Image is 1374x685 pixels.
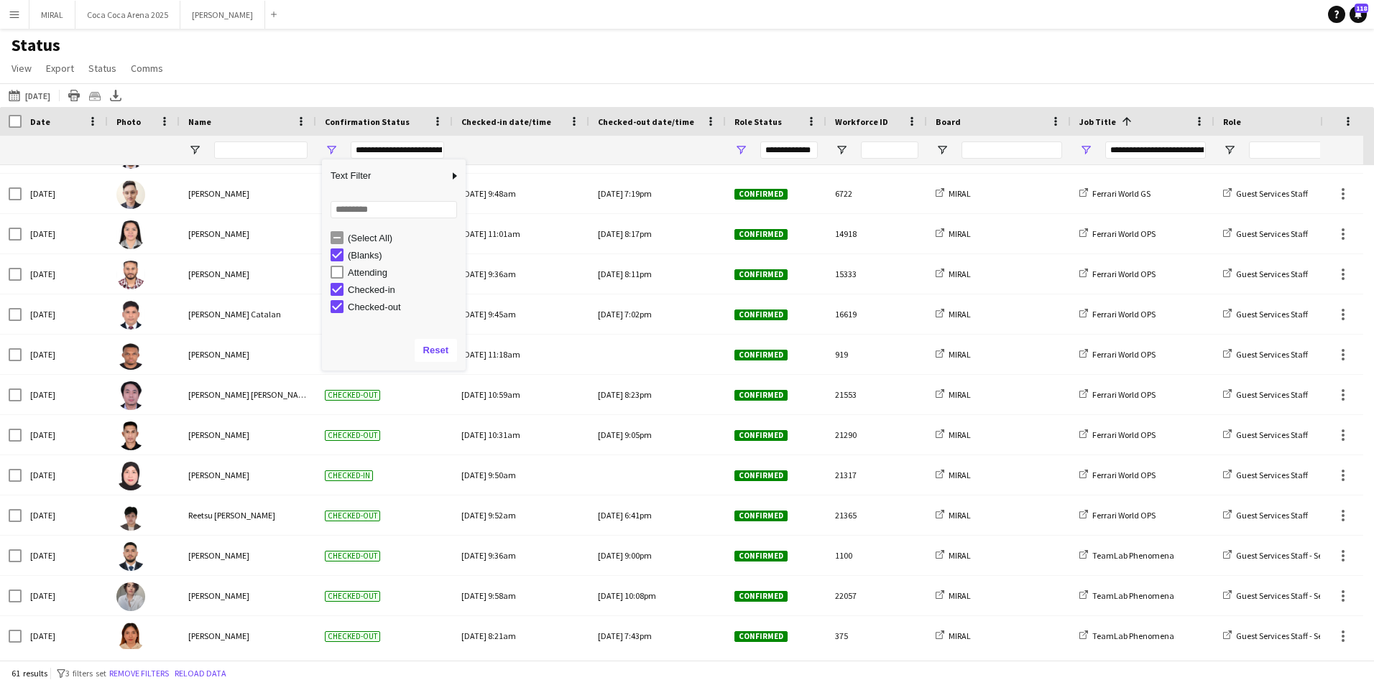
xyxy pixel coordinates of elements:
div: [DATE] 8:11pm [598,254,717,294]
span: Reetsu [PERSON_NAME] [188,510,275,521]
button: [PERSON_NAME] [180,1,265,29]
span: MIRAL [949,349,971,360]
img: Marichie Panganiban [116,220,145,249]
div: 375 [826,616,927,656]
span: Text Filter [322,164,448,188]
a: MIRAL [936,630,971,641]
div: 15333 [826,254,927,294]
img: Mohaned Abdelwahab [116,341,145,370]
a: TeamLab Phenomena [1079,550,1174,561]
div: [DATE] 11:01am [461,214,581,253]
span: TeamLab Phenomena [1092,630,1174,641]
span: Checked-out [325,631,380,642]
button: Open Filter Menu [1079,144,1092,157]
a: Ferrari World OPS [1079,470,1156,480]
button: Open Filter Menu [835,144,848,157]
span: Comms [131,62,163,75]
button: Open Filter Menu [1223,144,1236,157]
img: Reetsu Hideki Castillon [116,502,145,531]
span: Confirmed [734,430,788,441]
a: Guest Services Staff - Senior [1223,550,1337,561]
span: TeamLab Phenomena [1092,590,1174,601]
img: Myla Alvarez [116,623,145,651]
a: Export [40,59,80,78]
div: 16619 [826,294,927,334]
img: Aseeb Abdul Azeez [116,261,145,289]
a: MIRAL [936,550,971,561]
a: Ferrari World GS [1079,188,1151,199]
div: Checked-out [348,302,461,312]
span: Ferrari World OPS [1092,470,1156,480]
span: Guest Services Staff - Senior [1236,550,1337,561]
div: (Select All) [348,233,461,243]
div: [DATE] 7:19pm [598,174,717,213]
span: Checked-out [325,511,380,521]
a: Ferrari World OPS [1079,510,1156,521]
div: [DATE] 9:45am [461,294,581,334]
span: Ferrari World OPS [1092,429,1156,440]
span: Guest Services Staff [1236,429,1308,440]
span: [PERSON_NAME] [188,228,249,239]
div: 14918 [826,214,927,253]
span: Confirmed [734,551,788,561]
span: Date [30,116,50,127]
a: Guest Services Staff [1223,309,1308,320]
a: MIRAL [936,349,971,360]
input: Name Filter Input [214,141,308,159]
a: Status [83,59,122,78]
input: Search filter values [331,201,457,218]
input: Workforce ID Filter Input [861,141,918,159]
a: Ferrari World OPS [1079,389,1156,400]
div: [DATE] 9:00pm [598,536,717,575]
div: [DATE] 10:08pm [598,576,717,615]
div: [DATE] [22,616,108,656]
span: Confirmed [734,309,788,320]
div: [DATE] 9:36am [461,536,581,575]
span: MIRAL [949,510,971,521]
span: MIRAL [949,550,971,561]
span: MIRAL [949,630,971,641]
span: [PERSON_NAME] [188,269,249,279]
div: 919 [826,335,927,374]
button: Open Filter Menu [325,144,338,157]
a: Guest Services Staff - Senior [1223,630,1337,641]
a: 118 [1350,6,1367,23]
a: Ferrari World OPS [1079,228,1156,239]
a: Ferrari World OPS [1079,349,1156,360]
span: Ferrari World OPS [1092,349,1156,360]
a: MIRAL [936,188,971,199]
div: [DATE] 8:17pm [598,214,717,253]
a: Guest Services Staff [1223,389,1308,400]
span: Confirmed [734,269,788,280]
a: MIRAL [936,389,971,400]
span: Ferrari World OPS [1092,510,1156,521]
span: Confirmation Status [325,116,410,127]
div: 21553 [826,375,927,414]
div: (Blanks) [348,250,461,261]
div: Filter List [322,229,466,315]
span: MIRAL [949,389,971,400]
a: Ferrari World OPS [1079,309,1156,320]
span: Name [188,116,211,127]
a: Comms [125,59,169,78]
a: MIRAL [936,429,971,440]
div: [DATE] [22,214,108,253]
a: Ferrari World OPS [1079,429,1156,440]
span: Role Status [734,116,782,127]
a: Guest Services Staff [1223,188,1308,199]
div: [DATE] [22,294,108,334]
span: Guest Services Staff [1236,188,1308,199]
span: Ferrari World OPS [1092,309,1156,320]
img: Omar June Toledo [116,381,145,410]
span: Confirmed [734,470,788,481]
img: Shaymaa Ali [116,582,145,611]
div: Attending [348,267,461,278]
span: 118 [1355,4,1368,13]
span: [PERSON_NAME] [188,349,249,360]
span: Guest Services Staff [1236,470,1308,480]
span: Guest Services Staff [1236,269,1308,279]
span: Ferrari World OPS [1092,228,1156,239]
img: Mohammad Alasadi [116,180,145,209]
span: Checked-out [325,591,380,602]
span: TeamLab Phenomena [1092,550,1174,561]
